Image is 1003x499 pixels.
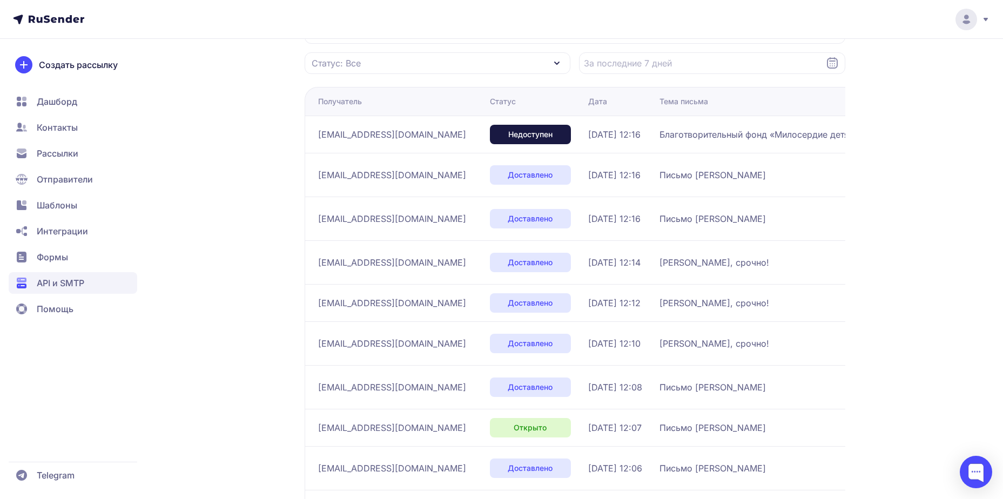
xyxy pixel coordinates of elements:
[659,462,766,475] span: Письмо [PERSON_NAME]
[588,168,641,181] span: [DATE] 12:16
[318,96,362,107] div: Получатель
[508,382,553,393] span: Доставлено
[490,96,516,107] div: Статус
[37,225,88,238] span: Интеграции
[588,381,642,394] span: [DATE] 12:08
[659,421,766,434] span: Письмо [PERSON_NAME]
[508,257,553,268] span: Доставлено
[508,129,553,140] span: Недоступен
[37,469,75,482] span: Telegram
[508,170,553,180] span: Доставлено
[508,213,553,224] span: Доставлено
[659,296,769,309] span: [PERSON_NAME], срочно!
[659,168,766,181] span: Письмо [PERSON_NAME]
[588,212,641,225] span: [DATE] 12:16
[508,338,553,349] span: Доставлено
[588,296,641,309] span: [DATE] 12:12
[514,422,547,433] span: Открыто
[579,52,845,74] input: Datepicker input
[318,168,466,181] span: [EMAIL_ADDRESS][DOMAIN_NAME]
[508,298,553,308] span: Доставлено
[37,121,78,134] span: Контакты
[37,277,84,289] span: API и SMTP
[588,337,641,350] span: [DATE] 12:10
[312,57,361,70] span: Статус: Все
[318,381,466,394] span: [EMAIL_ADDRESS][DOMAIN_NAME]
[39,58,118,71] span: Создать рассылку
[588,421,642,434] span: [DATE] 12:07
[659,128,930,141] span: Благотворительный фонд «Милосердие детям» / Отчет об использовании благотворительного пожертвования
[37,199,77,212] span: Шаблоны
[659,96,708,107] div: Тема письма
[37,173,93,186] span: Отправители
[318,462,466,475] span: [EMAIL_ADDRESS][DOMAIN_NAME]
[659,212,766,225] span: Письмо [PERSON_NAME]
[588,96,607,107] div: Дата
[508,463,553,474] span: Доставлено
[318,256,466,269] span: [EMAIL_ADDRESS][DOMAIN_NAME]
[588,256,641,269] span: [DATE] 12:14
[318,128,466,141] span: [EMAIL_ADDRESS][DOMAIN_NAME]
[659,381,766,394] span: Письмо [PERSON_NAME]
[659,337,769,350] span: [PERSON_NAME], срочно!
[37,147,78,160] span: Рассылки
[588,128,641,141] span: [DATE] 12:16
[37,95,77,108] span: Дашборд
[588,462,642,475] span: [DATE] 12:06
[659,256,769,269] span: [PERSON_NAME], срочно!
[318,337,466,350] span: [EMAIL_ADDRESS][DOMAIN_NAME]
[318,212,466,225] span: [EMAIL_ADDRESS][DOMAIN_NAME]
[37,251,68,264] span: Формы
[9,464,137,486] a: Telegram
[37,302,73,315] span: Помощь
[318,296,466,309] span: [EMAIL_ADDRESS][DOMAIN_NAME]
[318,421,466,434] span: [EMAIL_ADDRESS][DOMAIN_NAME]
